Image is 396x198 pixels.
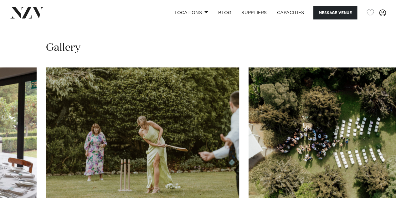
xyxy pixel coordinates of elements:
[169,6,213,19] a: Locations
[236,6,272,19] a: SUPPLIERS
[313,6,357,19] button: Message Venue
[213,6,236,19] a: BLOG
[272,6,309,19] a: Capacities
[46,40,80,55] h2: Gallery
[10,7,44,18] img: nzv-logo.png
